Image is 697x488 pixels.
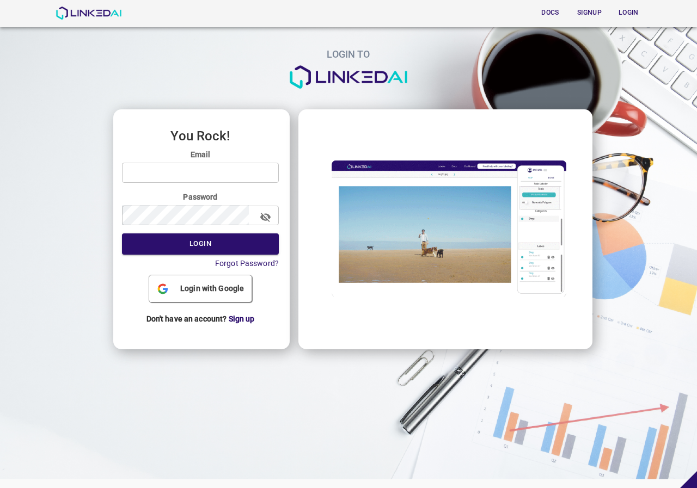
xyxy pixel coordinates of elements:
a: Login [609,2,648,24]
a: Signup [570,2,609,24]
button: Docs [533,4,567,22]
img: logo.png [289,65,408,89]
button: Login [122,233,279,255]
span: Login with Google [176,283,248,294]
button: Login [611,4,646,22]
a: Docs [530,2,570,24]
a: Sign up [229,314,255,323]
label: Password [122,192,279,202]
h3: You Rock! [122,129,279,143]
img: login_image.gif [307,151,582,306]
label: Email [122,149,279,160]
img: LinkedAI [56,7,121,20]
a: Forgot Password? [215,259,279,268]
button: Signup [572,4,607,22]
p: Don't have an account? [122,305,279,333]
